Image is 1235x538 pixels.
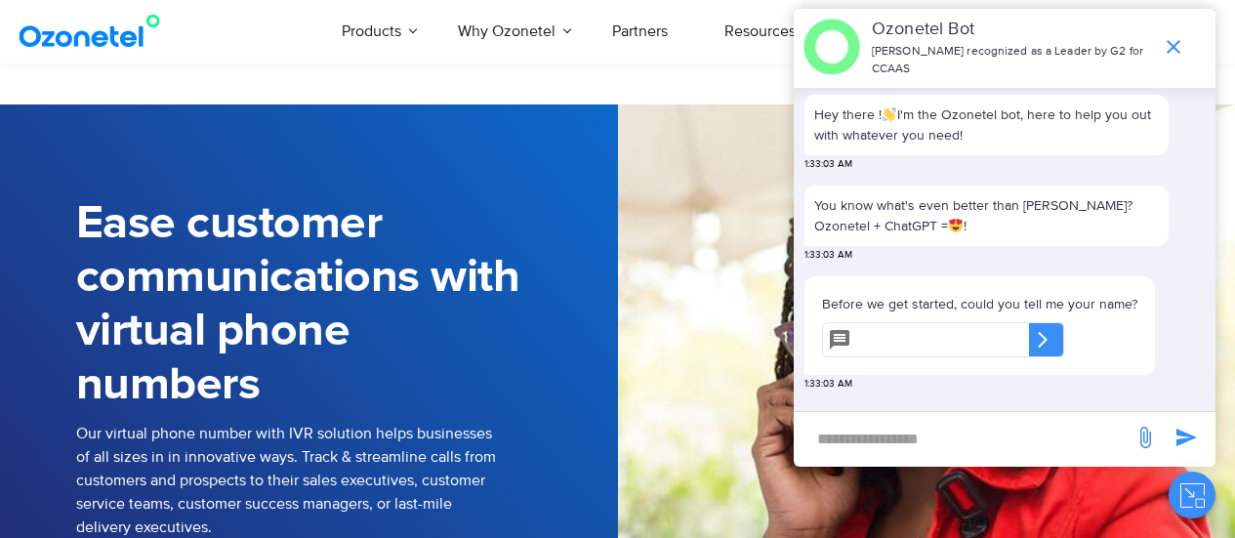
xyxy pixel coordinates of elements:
[1169,472,1215,518] button: Close chat
[76,197,618,412] h1: Ease customer communications with virtual phone numbers
[872,17,1152,43] p: Ozonetel Bot
[1167,418,1206,457] span: send message
[822,294,1137,314] p: Before we get started, could you tell me your name?
[814,195,1159,236] p: You know what's even better than [PERSON_NAME]? Ozonetel + ChatGPT = !
[949,219,963,232] img: 😍
[804,157,852,172] span: 1:33:03 AM
[803,422,1124,457] div: new-msg-input
[1154,27,1193,66] span: end chat or minimize
[883,107,896,121] img: 👋
[1126,418,1165,457] span: send message
[804,248,852,263] span: 1:33:03 AM
[814,104,1159,145] p: Hey there ! I'm the Ozonetel bot, here to help you out with whatever you need!
[803,19,860,75] img: header
[872,43,1152,78] p: [PERSON_NAME] recognized as a Leader by G2 for CCAAS
[804,377,852,392] span: 1:33:03 AM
